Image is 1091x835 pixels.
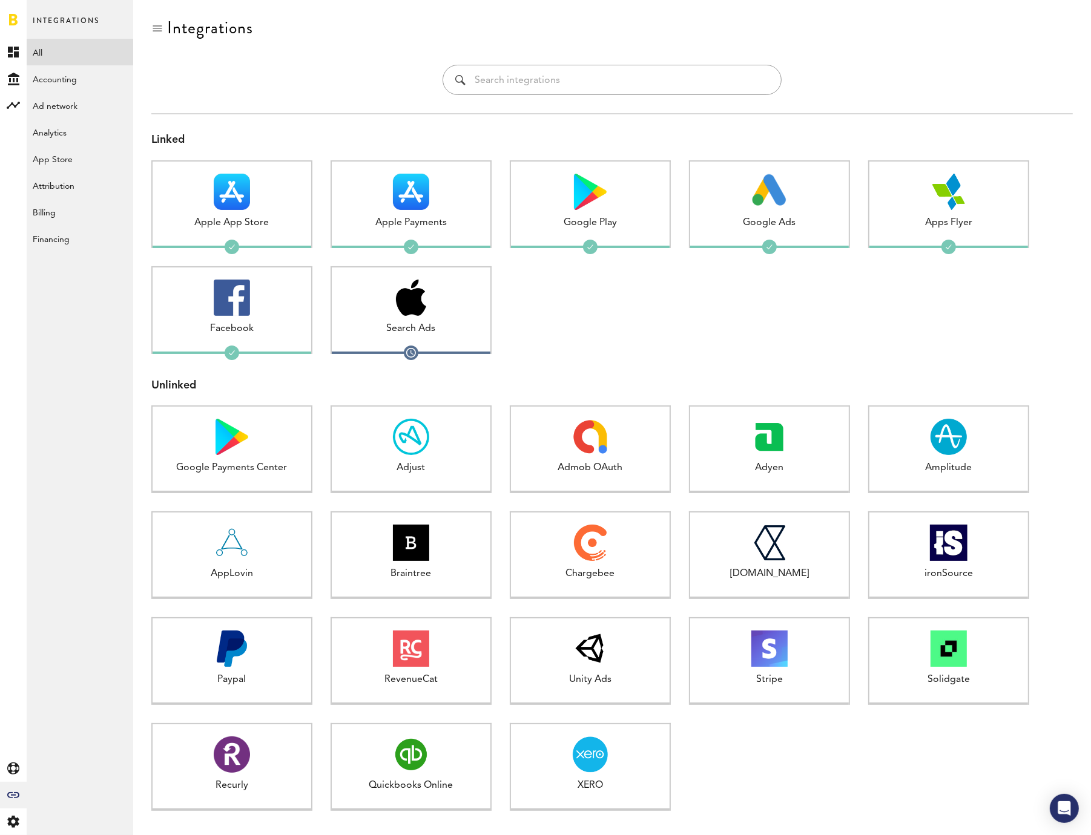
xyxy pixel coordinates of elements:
[869,216,1028,230] div: Apps Flyer
[572,419,608,455] img: Admob OAuth
[33,13,99,39] span: Integrations
[332,779,490,793] div: Quickbooks Online
[690,461,849,475] div: Adyen
[511,567,670,581] div: Chargebee
[27,198,133,225] a: Billing
[574,174,607,210] img: Google Play
[475,65,769,94] input: Search integrations
[153,216,311,230] div: Apple App Store
[751,419,788,455] img: Adyen
[214,736,250,773] img: Recurly
[27,119,133,145] a: Analytics
[27,145,133,172] a: App Store
[573,736,608,773] img: XERO
[572,630,608,667] img: Unity Ads
[511,461,670,475] div: Admob OAuth
[751,630,788,667] img: Stripe
[869,673,1028,687] div: Solidgate
[690,673,849,687] div: Stripe
[151,378,1073,394] div: Unlinked
[931,630,967,667] img: Solidgate
[25,8,69,19] span: Support
[574,525,606,561] img: Chargebee
[27,39,133,65] a: All
[332,322,490,336] div: Search Ads
[393,630,429,667] img: RevenueCat
[930,525,967,561] img: ironSource
[393,174,429,210] img: Apple Payments
[167,18,253,38] div: Integrations
[153,322,311,336] div: Facebook
[214,525,250,561] img: AppLovin
[153,461,311,475] div: Google Payments Center
[931,174,967,210] img: Apps Flyer
[393,736,429,773] img: Quickbooks Online
[332,673,490,687] div: RevenueCat
[216,419,248,455] img: Google Payments Center
[753,525,785,561] img: Checkout.com
[214,630,250,667] img: Paypal
[393,525,429,561] img: Braintree
[752,174,788,210] img: Google Ads
[27,172,133,198] a: Attribution
[869,461,1028,475] div: Amplitude
[151,133,1073,148] div: Linked
[1050,794,1079,823] div: Open Intercom Messenger
[332,461,490,475] div: Adjust
[396,280,426,316] img: Search Ads
[27,92,133,119] a: Ad network
[869,567,1028,581] div: ironSource
[214,174,250,210] img: Apple App Store
[511,216,670,230] div: Google Play
[153,567,311,581] div: AppLovin
[27,65,133,92] a: Accounting
[214,280,250,316] img: Facebook
[393,419,429,455] img: Adjust
[153,779,311,793] div: Recurly
[27,225,133,252] a: Financing
[153,673,311,687] div: Paypal
[931,419,967,455] img: Amplitude
[511,673,670,687] div: Unity Ads
[332,567,490,581] div: Braintree
[511,779,670,793] div: XERO
[690,216,849,230] div: Google Ads
[690,567,849,581] div: [DOMAIN_NAME]
[332,216,490,230] div: Apple Payments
